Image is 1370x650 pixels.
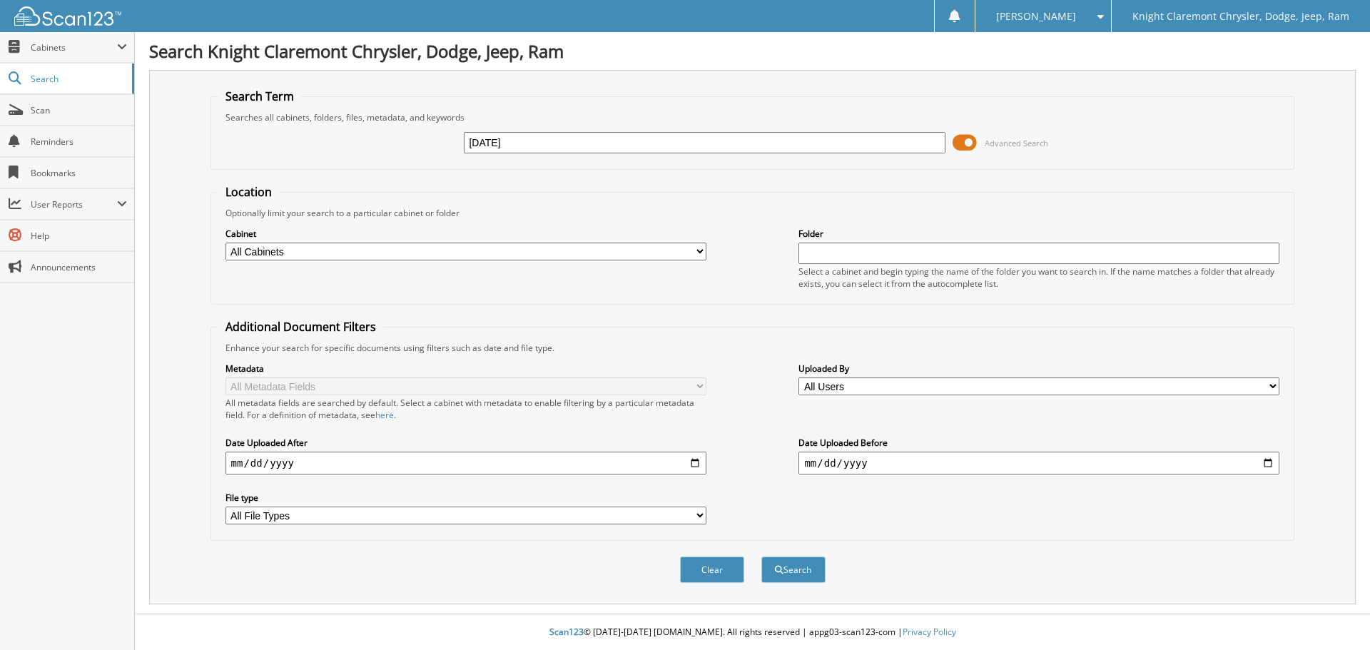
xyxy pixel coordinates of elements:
[225,452,706,474] input: start
[1132,12,1349,21] span: Knight Claremont Chrysler, Dodge, Jeep, Ram
[31,41,117,54] span: Cabinets
[218,207,1287,219] div: Optionally limit your search to a particular cabinet or folder
[375,409,394,421] a: here
[225,492,706,504] label: File type
[31,230,127,242] span: Help
[996,12,1076,21] span: [PERSON_NAME]
[14,6,121,26] img: scan123-logo-white.svg
[1299,582,1370,650] iframe: Chat Widget
[680,557,744,583] button: Clear
[903,626,956,638] a: Privacy Policy
[218,319,383,335] legend: Additional Document Filters
[798,362,1279,375] label: Uploaded By
[31,198,117,210] span: User Reports
[225,397,706,421] div: All metadata fields are searched by default. Select a cabinet with metadata to enable filtering b...
[218,111,1287,123] div: Searches all cabinets, folders, files, metadata, and keywords
[218,88,301,104] legend: Search Term
[225,437,706,449] label: Date Uploaded After
[31,167,127,179] span: Bookmarks
[225,362,706,375] label: Metadata
[798,437,1279,449] label: Date Uploaded Before
[761,557,826,583] button: Search
[31,73,125,85] span: Search
[798,452,1279,474] input: end
[798,228,1279,240] label: Folder
[31,261,127,273] span: Announcements
[218,184,279,200] legend: Location
[218,342,1287,354] div: Enhance your search for specific documents using filters such as date and file type.
[149,39,1356,63] h1: Search Knight Claremont Chrysler, Dodge, Jeep, Ram
[798,265,1279,290] div: Select a cabinet and begin typing the name of the folder you want to search in. If the name match...
[135,615,1370,650] div: © [DATE]-[DATE] [DOMAIN_NAME]. All rights reserved | appg03-scan123-com |
[225,228,706,240] label: Cabinet
[985,138,1048,148] span: Advanced Search
[31,104,127,116] span: Scan
[31,136,127,148] span: Reminders
[549,626,584,638] span: Scan123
